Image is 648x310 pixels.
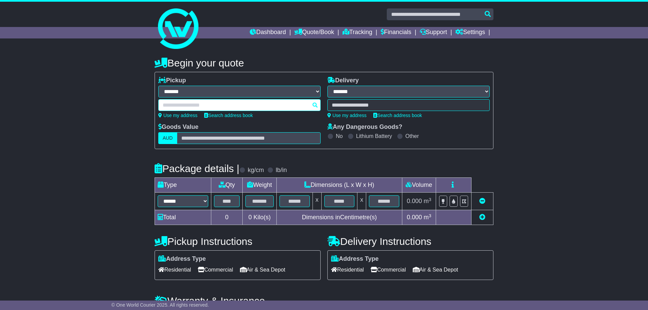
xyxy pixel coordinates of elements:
span: Residential [331,264,364,275]
td: 0 [211,210,243,225]
label: kg/cm [248,167,264,174]
label: Goods Value [158,123,198,131]
a: Tracking [343,27,372,38]
h4: Warranty & Insurance [155,295,493,306]
span: m [424,198,431,204]
a: Search address book [373,113,422,118]
label: Other [405,133,419,139]
label: Pickup [158,77,186,84]
label: Lithium Battery [356,133,392,139]
td: x [357,193,366,210]
td: Dimensions in Centimetre(s) [276,210,402,225]
span: 0.000 [407,198,422,204]
label: No [336,133,343,139]
h4: Delivery Instructions [327,236,493,247]
label: Delivery [327,77,359,84]
td: Kilo(s) [243,210,277,225]
span: Air & Sea Depot [413,264,458,275]
td: Weight [243,178,277,193]
sup: 3 [429,213,431,218]
label: Address Type [331,255,379,263]
td: Type [155,178,211,193]
td: Qty [211,178,243,193]
sup: 3 [429,197,431,202]
a: Financials [381,27,411,38]
a: Remove this item [479,198,485,204]
a: Quote/Book [294,27,334,38]
a: Add new item [479,214,485,221]
label: lb/in [276,167,287,174]
a: Search address book [204,113,253,118]
td: Volume [402,178,436,193]
td: Total [155,210,211,225]
span: 0.000 [407,214,422,221]
a: Support [420,27,447,38]
a: Use my address [327,113,367,118]
span: 0 [248,214,252,221]
span: Commercial [371,264,406,275]
a: Settings [455,27,485,38]
label: Address Type [158,255,206,263]
td: Dimensions (L x W x H) [276,178,402,193]
span: m [424,214,431,221]
h4: Begin your quote [155,57,493,68]
h4: Pickup Instructions [155,236,321,247]
span: © One World Courier 2025. All rights reserved. [111,302,209,308]
label: AUD [158,132,177,144]
span: Air & Sea Depot [240,264,286,275]
td: x [313,193,321,210]
a: Use my address [158,113,197,118]
typeahead: Please provide city [158,99,321,111]
a: Dashboard [250,27,286,38]
span: Residential [158,264,191,275]
label: Any Dangerous Goods? [327,123,402,131]
span: Commercial [198,264,233,275]
h4: Package details | [155,163,239,174]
